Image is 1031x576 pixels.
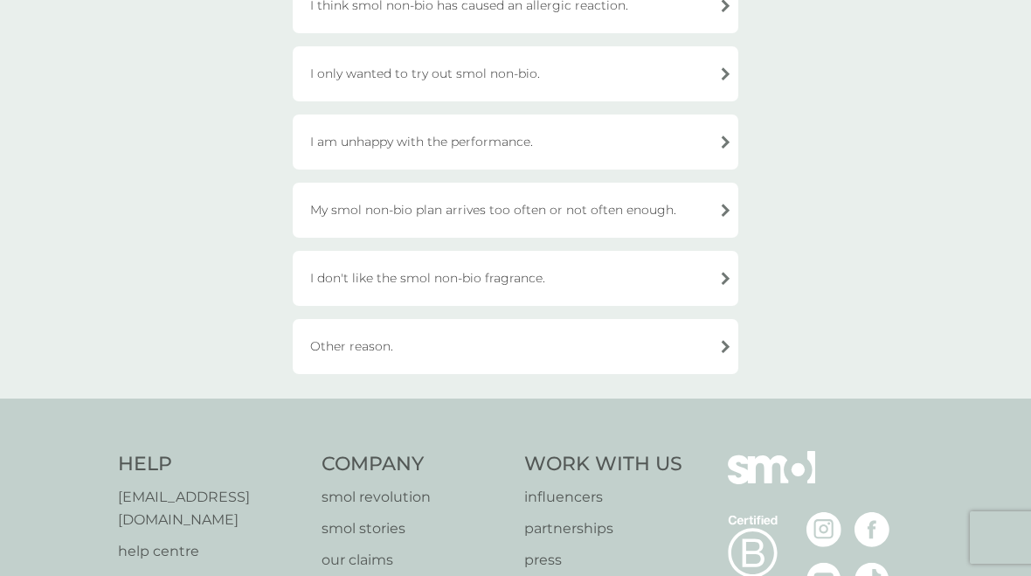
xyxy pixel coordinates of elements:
a: press [524,549,682,572]
a: partnerships [524,517,682,540]
h4: Work With Us [524,451,682,478]
div: My smol non-bio plan arrives too often or not often enough. [293,183,738,238]
h4: Help [118,451,304,478]
a: smol stories [322,517,508,540]
a: our claims [322,549,508,572]
a: influencers [524,486,682,509]
a: [EMAIL_ADDRESS][DOMAIN_NAME] [118,486,304,531]
img: smol [728,451,815,510]
a: smol revolution [322,486,508,509]
div: I don't like the smol non-bio fragrance. [293,251,738,306]
div: I am unhappy with the performance. [293,115,738,170]
img: visit the smol Instagram page [806,512,841,547]
h4: Company [322,451,508,478]
div: I only wanted to try out smol non-bio. [293,46,738,101]
a: help centre [118,540,304,563]
div: Other reason. [293,319,738,374]
img: visit the smol Facebook page [855,512,889,547]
